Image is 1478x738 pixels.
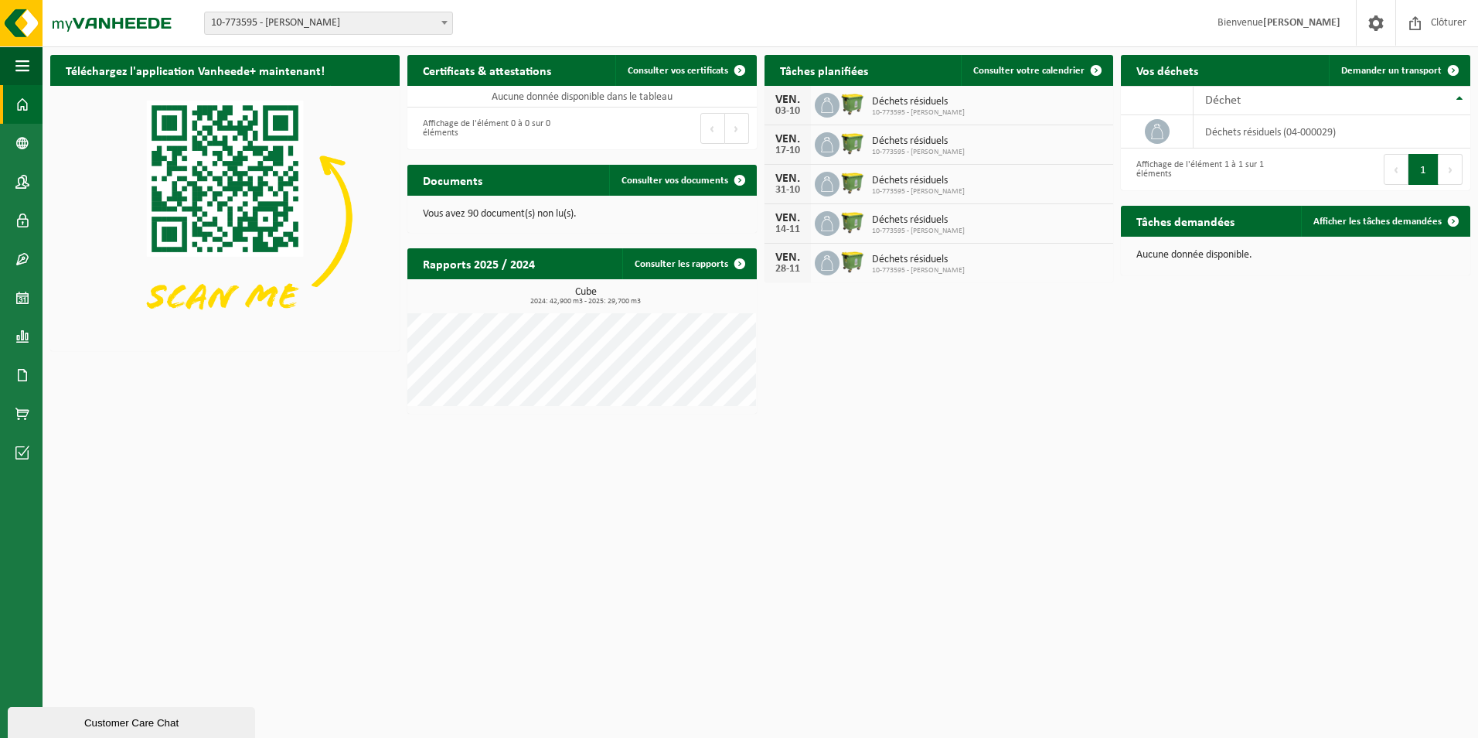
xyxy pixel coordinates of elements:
h2: Téléchargez l'application Vanheede+ maintenant! [50,55,340,85]
span: 10-773595 - [PERSON_NAME] [872,187,965,196]
a: Afficher les tâches demandées [1301,206,1469,237]
span: Déchets résiduels [872,254,965,266]
p: Aucune donnée disponible. [1136,250,1455,261]
div: 14-11 [772,224,803,235]
button: Previous [1384,154,1408,185]
strong: [PERSON_NAME] [1263,17,1340,29]
div: VEN. [772,212,803,224]
span: Demander un transport [1341,66,1442,76]
span: Consulter vos certificats [628,66,728,76]
div: Affichage de l'élément 0 à 0 sur 0 éléments [415,111,574,145]
span: Consulter vos documents [622,176,728,186]
button: Next [1439,154,1463,185]
td: déchets résiduels (04-000029) [1194,115,1470,149]
td: Aucune donnée disponible dans le tableau [407,86,757,108]
img: WB-1100-HPE-GN-50 [839,130,866,156]
span: 10-773595 - [PERSON_NAME] [872,227,965,236]
span: Déchet [1205,94,1241,107]
p: Vous avez 90 document(s) non lu(s). [423,209,741,220]
h2: Documents [407,165,498,195]
img: Download de VHEPlus App [50,86,400,348]
span: Déchets résiduels [872,135,965,148]
div: 03-10 [772,106,803,117]
iframe: chat widget [8,704,258,738]
span: 10-773595 - [PERSON_NAME] [872,108,965,118]
img: WB-1100-HPE-GN-50 [839,248,866,275]
button: Next [725,113,749,144]
div: Affichage de l'élément 1 à 1 sur 1 éléments [1129,152,1288,186]
div: 28-11 [772,264,803,275]
h2: Rapports 2025 / 2024 [407,248,550,278]
div: VEN. [772,133,803,145]
div: VEN. [772,94,803,106]
button: 1 [1408,154,1439,185]
span: 10-773595 - SRL EMMANUEL DUTRIEUX - HOLLAIN [204,12,453,35]
a: Demander un transport [1329,55,1469,86]
span: 10-773595 - [PERSON_NAME] [872,266,965,275]
img: WB-1100-HPE-GN-50 [839,169,866,196]
span: Déchets résiduels [872,96,965,108]
img: WB-1100-HPE-GN-50 [839,91,866,117]
h2: Tâches demandées [1121,206,1250,236]
h2: Certificats & attestations [407,55,567,85]
h3: Cube [415,287,757,306]
div: 31-10 [772,185,803,196]
span: 2024: 42,900 m3 - 2025: 29,700 m3 [415,298,757,306]
button: Previous [700,113,725,144]
span: Afficher les tâches demandées [1313,217,1442,227]
div: 17-10 [772,145,803,156]
span: Déchets résiduels [872,214,965,227]
a: Consulter vos documents [609,165,755,196]
a: Consulter les rapports [622,248,755,279]
h2: Vos déchets [1121,55,1214,85]
span: Déchets résiduels [872,175,965,187]
div: VEN. [772,251,803,264]
img: WB-1100-HPE-GN-50 [839,209,866,235]
span: Consulter votre calendrier [973,66,1085,76]
a: Consulter votre calendrier [961,55,1112,86]
a: Consulter vos certificats [615,55,755,86]
span: 10-773595 - SRL EMMANUEL DUTRIEUX - HOLLAIN [205,12,452,34]
div: VEN. [772,173,803,185]
span: 10-773595 - [PERSON_NAME] [872,148,965,157]
h2: Tâches planifiées [765,55,884,85]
